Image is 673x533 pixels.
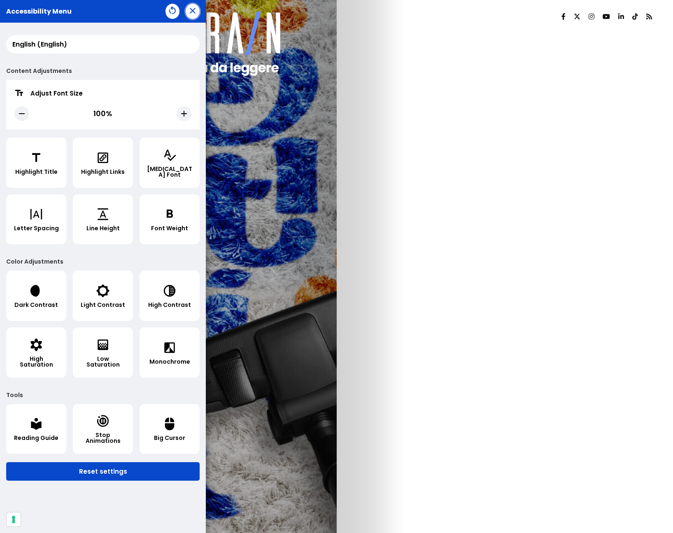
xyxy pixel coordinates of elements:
div: Tools [6,386,200,404]
span: Big Cursor [154,435,185,441]
button: Low Saturation [73,327,133,378]
button: Highlight Title [6,138,66,188]
button: Reset settings [165,4,179,19]
button: High Saturation [6,327,66,378]
div: Increase Font Size [177,106,191,121]
button: Reading Guide [6,404,66,454]
button: Reset settings [6,462,200,481]
button: Close [186,4,200,19]
button: Le tue preferenze relative al consenso per le tecnologie di tracciamento [7,512,21,526]
span: [MEDICAL_DATA] Font [147,166,193,178]
div: 100% [93,110,112,117]
button: Highlight Links [73,138,133,188]
span: Monochrome [149,359,190,365]
button: Letter Spacing [6,194,66,245]
div: Accessibility Menu [6,8,72,15]
button: Light Contrast [73,271,133,321]
span: Low Saturation [80,356,126,367]
button: Dark Contrast [6,271,66,321]
span: Font Weight [151,225,188,231]
button: High Contrast [140,271,200,321]
div: Color Adjustments [6,252,200,271]
span: Dark Contrast [14,302,58,308]
button: Font Weight [140,194,200,245]
div: Adjust Font Size [30,90,83,96]
span: Letter Spacing [14,225,59,231]
span: Line Height [86,225,120,231]
span: High Contrast [148,302,191,308]
button: Line Height [73,194,133,245]
span: Stop Animations [80,432,126,444]
span: Reading Guide [14,435,58,441]
button: [MEDICAL_DATA] Font [140,138,200,188]
button: Stop Animations [73,404,133,454]
button: Monochrome [140,327,200,378]
div: Decrease Font Size [14,106,29,121]
span: Highlight Title [15,169,58,175]
span: High Saturation [13,356,59,367]
span: Light Contrast [81,302,125,308]
select: Language [6,35,200,54]
div: Content Adjustments [6,62,200,80]
button: Big Cursor [140,404,200,454]
span: Highlight Links [81,169,125,175]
